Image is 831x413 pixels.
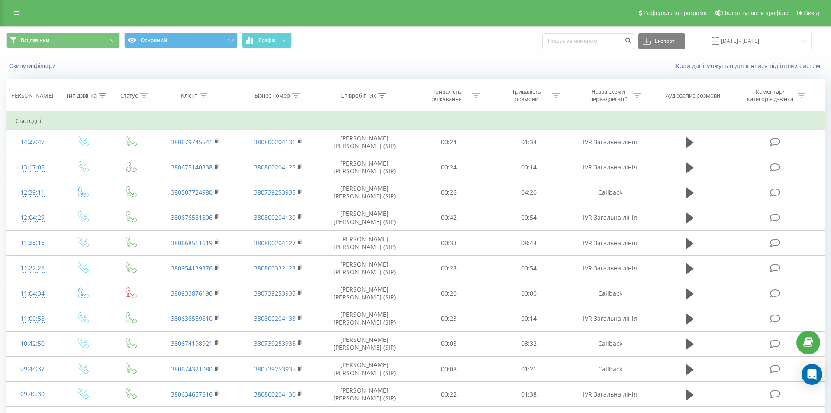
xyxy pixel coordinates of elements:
[254,239,296,247] a: 380800204127
[171,163,213,171] a: 380675140338
[254,390,296,398] a: 380800204130
[569,382,652,407] td: IVR Загальна лінія
[489,331,568,356] td: 03:32
[409,231,489,256] td: 00:33
[66,92,97,99] div: Тип дзвінка
[489,382,568,407] td: 01:38
[804,10,819,16] span: Вихід
[6,62,60,70] button: Скинути фільтри
[254,213,296,221] a: 380800204130
[569,256,652,281] td: IVR Загальна лінія
[319,231,409,256] td: [PERSON_NAME] [PERSON_NAME] (SIP)
[569,231,652,256] td: IVR Загальна лінія
[489,155,568,180] td: 00:14
[171,188,213,196] a: 380507724980
[489,281,568,306] td: 00:00
[319,256,409,281] td: [PERSON_NAME] [PERSON_NAME] (SIP)
[569,130,652,155] td: IVR Загальна лінія
[10,92,53,99] div: [PERSON_NAME]
[569,180,652,205] td: Callback
[409,281,489,306] td: 00:20
[585,88,631,103] div: Назва схеми переадресації
[489,306,568,331] td: 00:14
[124,33,238,48] button: Основний
[409,130,489,155] td: 00:24
[171,138,213,146] a: 380679745541
[171,314,213,322] a: 380636569810
[409,331,489,356] td: 00:08
[254,264,296,272] a: 380800332123
[16,133,49,150] div: 14:27:49
[666,92,720,99] div: Аудіозапис розмови
[16,386,49,403] div: 09:40:30
[722,10,789,16] span: Налаштування профілю
[254,365,296,373] a: 380739253935
[409,357,489,382] td: 00:08
[319,382,409,407] td: [PERSON_NAME] [PERSON_NAME] (SIP)
[319,306,409,331] td: [PERSON_NAME] [PERSON_NAME] (SIP)
[16,335,49,352] div: 10:42:50
[7,112,825,130] td: Сьогодні
[254,339,296,348] a: 380739253935
[569,205,652,230] td: IVR Загальна лінія
[542,33,634,49] input: Пошук за номером
[254,314,296,322] a: 380800204133
[171,390,213,398] a: 380634657616
[409,382,489,407] td: 00:22
[16,285,49,302] div: 11:04:34
[489,205,568,230] td: 00:54
[21,37,49,44] span: Всі дзвінки
[319,281,409,306] td: [PERSON_NAME] [PERSON_NAME] (SIP)
[171,339,213,348] a: 380674198921
[319,331,409,356] td: [PERSON_NAME] [PERSON_NAME] (SIP)
[16,361,49,377] div: 09:44:37
[254,138,296,146] a: 380800204131
[569,357,652,382] td: Callback
[503,88,550,103] div: Тривалість розмови
[319,180,409,205] td: [PERSON_NAME] [PERSON_NAME] (SIP)
[424,88,470,103] div: Тривалість очікування
[409,180,489,205] td: 00:26
[16,209,49,226] div: 12:04:29
[319,205,409,230] td: [PERSON_NAME] [PERSON_NAME] (SIP)
[16,310,49,327] div: 11:00:58
[181,92,197,99] div: Клієнт
[569,331,652,356] td: Callback
[242,33,292,48] button: Графік
[489,357,568,382] td: 01:21
[341,92,376,99] div: Співробітник
[409,256,489,281] td: 00:28
[489,130,568,155] td: 01:34
[319,155,409,180] td: [PERSON_NAME] [PERSON_NAME] (SIP)
[319,130,409,155] td: [PERSON_NAME] [PERSON_NAME] (SIP)
[16,234,49,251] div: 11:38:15
[16,260,49,276] div: 11:22:28
[120,92,138,99] div: Статус
[254,289,296,297] a: 380739253935
[489,231,568,256] td: 08:44
[254,92,290,99] div: Бізнес номер
[319,357,409,382] td: [PERSON_NAME] [PERSON_NAME] (SIP)
[569,155,652,180] td: IVR Загальна лінія
[254,163,296,171] a: 380800204125
[171,289,213,297] a: 380933876190
[409,205,489,230] td: 00:42
[254,188,296,196] a: 380739253935
[259,37,276,43] span: Графік
[16,184,49,201] div: 12:39:11
[489,256,568,281] td: 00:54
[802,364,822,385] div: Open Intercom Messenger
[171,264,213,272] a: 380954139376
[171,213,213,221] a: 380676561806
[745,88,796,103] div: Коментар/категорія дзвінка
[489,180,568,205] td: 04:20
[638,33,685,49] button: Експорт
[644,10,707,16] span: Реферальна програма
[16,159,49,176] div: 13:17:05
[171,239,213,247] a: 380668511619
[409,306,489,331] td: 00:23
[6,33,120,48] button: Всі дзвінки
[569,281,652,306] td: Callback
[569,306,652,331] td: IVR Загальна лінія
[676,62,825,70] a: Коли дані можуть відрізнятися вiд інших систем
